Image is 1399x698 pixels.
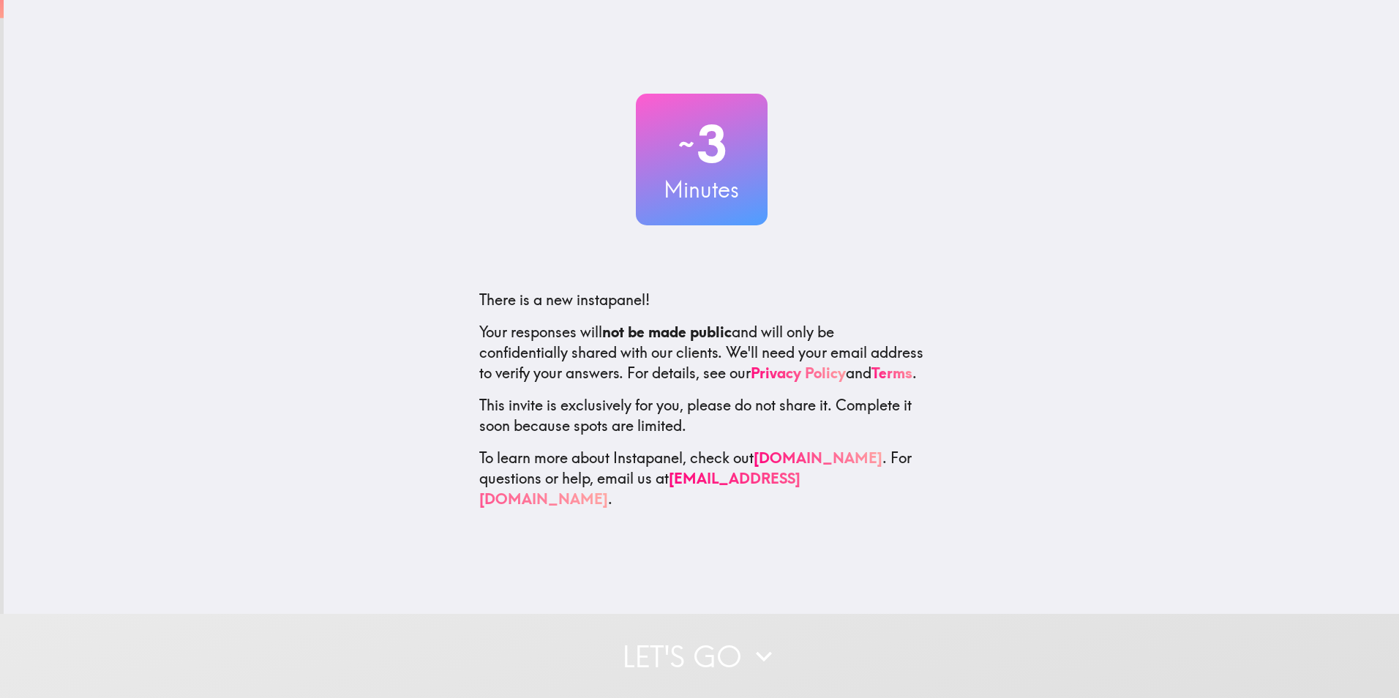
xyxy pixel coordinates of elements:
[479,395,924,436] p: This invite is exclusively for you, please do not share it. Complete it soon because spots are li...
[636,174,768,205] h3: Minutes
[479,448,924,509] p: To learn more about Instapanel, check out . For questions or help, email us at .
[754,449,882,467] a: [DOMAIN_NAME]
[602,323,732,341] b: not be made public
[479,469,800,508] a: [EMAIL_ADDRESS][DOMAIN_NAME]
[479,290,650,309] span: There is a new instapanel!
[751,364,846,382] a: Privacy Policy
[871,364,912,382] a: Terms
[676,122,697,166] span: ~
[479,322,924,383] p: Your responses will and will only be confidentially shared with our clients. We'll need your emai...
[636,114,768,174] h2: 3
